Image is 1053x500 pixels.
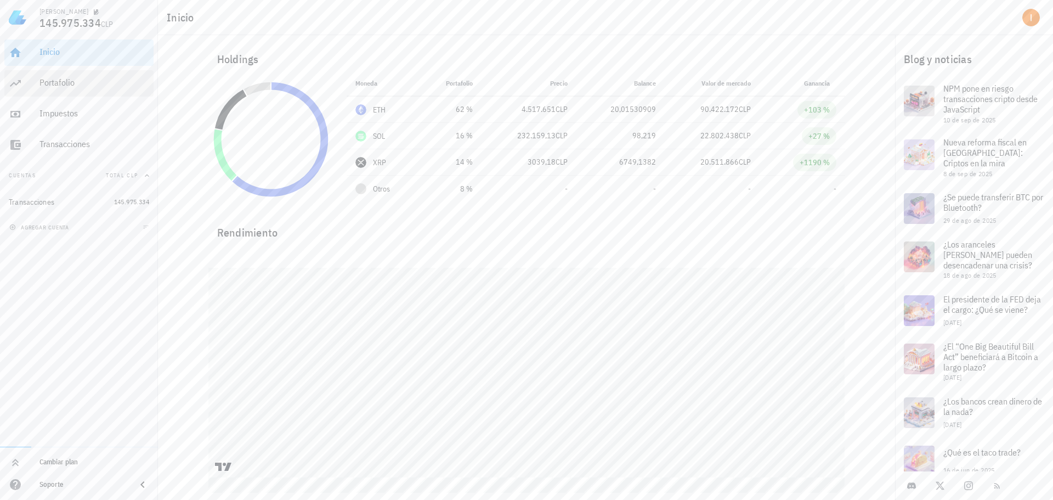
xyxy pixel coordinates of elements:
[428,104,472,115] div: 62 %
[834,184,836,194] span: -
[943,170,992,178] span: 8 de sep de 2025
[39,15,101,30] span: 145.975.334
[355,131,366,142] div: SOL-icon
[895,184,1053,233] a: ¿Se puede transferir BTC por Bluetooth? 29 de ago de 2025
[39,108,149,119] div: Impuestos
[347,70,420,97] th: Moneda
[12,224,69,231] span: agregar cuenta
[9,198,54,207] div: Transacciones
[804,104,830,115] div: +103 %
[355,157,366,168] div: XRP-icon
[428,156,472,168] div: 14 %
[101,19,114,29] span: CLP
[804,79,836,87] span: Ganancia
[943,318,961,327] span: [DATE]
[895,233,1053,286] a: ¿Los aranceles [PERSON_NAME] pueden desencadenar una crisis? 18 de ago de 2025
[39,47,149,57] div: Inicio
[739,157,751,167] span: CLP
[943,137,1027,168] span: Nueva reforma fiscal en [GEOGRAPHIC_DATA]: Criptos en la mira
[517,131,556,141] span: 232.159,13
[4,132,154,158] a: Transacciones
[522,104,556,114] span: 4.517.651
[9,9,26,26] img: LedgiFi
[39,77,149,88] div: Portafolio
[895,286,1053,335] a: El presidente de la FED deja el cargo: ¿Qué se viene? [DATE]
[355,104,366,115] div: ETH-icon
[943,420,961,429] span: [DATE]
[106,172,138,179] span: Total CLP
[895,335,1053,389] a: ¿El “One Big Beautiful Bill Act” beneficiará a Bitcoin a largo plazo? [DATE]
[808,131,830,142] div: +27 %
[556,131,568,141] span: CLP
[943,341,1038,373] span: ¿El “One Big Beautiful Bill Act” beneficiará a Bitcoin a largo plazo?
[700,131,739,141] span: 22.802.438
[895,131,1053,184] a: Nueva reforma fiscal en [GEOGRAPHIC_DATA]: Criptos en la mira 8 de sep de 2025
[943,294,1041,315] span: El presidente de la FED deja el cargo: ¿Qué se viene?
[585,156,656,168] div: 6749,1382
[700,104,739,114] span: 90.422.172
[800,157,830,168] div: +1190 %
[943,447,1021,458] span: ¿Qué es el taco trade?
[585,130,656,142] div: 98,219
[4,40,154,66] a: Inicio
[208,215,845,241] div: Rendimiento
[373,157,387,168] div: XRP
[665,70,760,97] th: Valor de mercado
[4,162,154,189] button: CuentasTotal CLP
[428,130,472,142] div: 16 %
[39,480,127,489] div: Soporte
[943,83,1038,115] span: NPM pone en riesgo transacciones cripto desde JavaScript
[4,70,154,97] a: Portafolio
[428,183,472,195] div: 8 %
[556,157,568,167] span: CLP
[39,458,149,467] div: Cambiar plan
[943,271,997,279] span: 18 de ago de 2025
[700,157,739,167] span: 20.511.866
[943,373,961,381] span: [DATE]
[39,7,88,16] div: [PERSON_NAME]
[4,101,154,127] a: Impuestos
[895,389,1053,437] a: ¿Los bancos crean dinero de la nada? [DATE]
[1022,9,1040,26] div: avatar
[373,183,390,195] span: Otros
[943,239,1032,271] span: ¿Los aranceles [PERSON_NAME] pueden desencadenar una crisis?
[208,42,845,77] div: Holdings
[585,104,656,115] div: 20,01530909
[739,104,751,114] span: CLP
[114,198,149,206] span: 145.975.334
[39,139,149,149] div: Transacciones
[895,437,1053,485] a: ¿Qué es el taco trade? 16 de jun de 2025
[895,77,1053,131] a: NPM pone en riesgo transacciones cripto desde JavaScript 10 de sep de 2025
[576,70,665,97] th: Balance
[7,222,74,233] button: agregar cuenta
[556,104,568,114] span: CLP
[373,131,386,142] div: SOL
[895,42,1053,77] div: Blog y noticias
[943,116,996,124] span: 10 de sep de 2025
[482,70,576,97] th: Precio
[565,184,568,194] span: -
[419,70,481,97] th: Portafolio
[653,184,656,194] span: -
[943,466,995,474] span: 16 de jun de 2025
[739,131,751,141] span: CLP
[943,192,1043,213] span: ¿Se puede transferir BTC por Bluetooth?
[373,104,386,115] div: ETH
[943,216,997,224] span: 29 de ago de 2025
[167,9,199,26] h1: Inicio
[528,157,556,167] span: 3039,18
[748,184,751,194] span: -
[214,462,233,472] a: Charting by TradingView
[4,189,154,215] a: Transacciones 145.975.334
[943,396,1042,417] span: ¿Los bancos crean dinero de la nada?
